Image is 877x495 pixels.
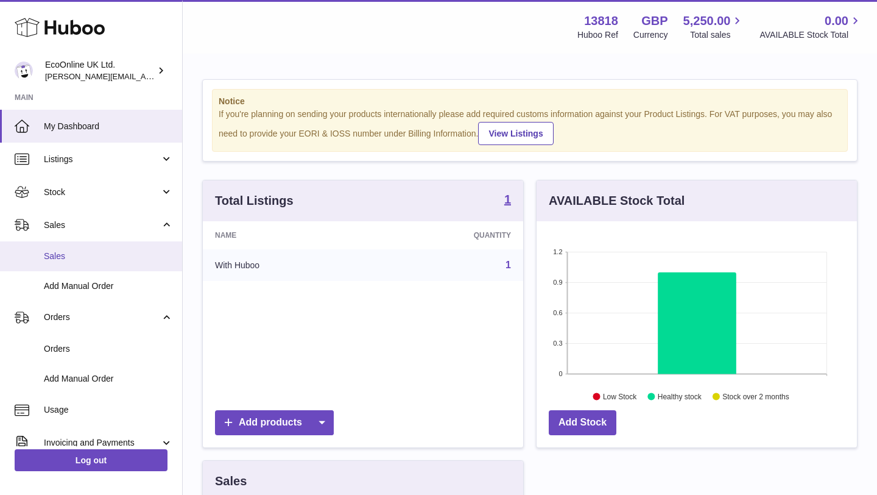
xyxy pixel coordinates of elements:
strong: Notice [219,96,841,107]
a: 5,250.00 Total sales [683,13,745,41]
text: Healthy stock [658,392,702,401]
img: alex.doherty@ecoonline.com [15,62,33,80]
a: Add products [215,410,334,435]
span: 5,250.00 [683,13,731,29]
div: EcoOnline UK Ltd. [45,59,155,82]
span: 0.00 [825,13,848,29]
strong: 13818 [584,13,618,29]
text: Stock over 2 months [722,392,789,401]
strong: GBP [641,13,667,29]
text: 0.3 [553,340,562,347]
a: View Listings [478,122,553,145]
th: Name [203,221,372,249]
span: Sales [44,251,173,262]
text: 0.6 [553,309,562,316]
th: Quantity [372,221,523,249]
span: Total sales [690,29,744,41]
span: Invoicing and Payments [44,437,160,449]
span: Add Manual Order [44,280,173,292]
div: If you're planning on sending your products internationally please add required customs informati... [219,109,841,145]
h3: AVAILABLE Stock Total [549,193,685,209]
td: With Huboo [203,249,372,281]
span: Usage [44,404,173,416]
span: Orders [44,312,160,323]
strong: 1 [504,193,511,205]
span: [PERSON_NAME][EMAIL_ADDRESS][PERSON_NAME][DOMAIN_NAME] [45,71,309,81]
span: Listings [44,154,160,165]
span: Sales [44,219,160,231]
a: 0.00 AVAILABLE Stock Total [759,13,862,41]
span: My Dashboard [44,121,173,132]
div: Currency [633,29,668,41]
div: Huboo Ref [577,29,618,41]
span: Orders [44,343,173,355]
h3: Sales [215,473,247,490]
text: Low Stock [603,392,637,401]
text: 0 [558,370,562,377]
a: 1 [504,193,511,208]
a: 1 [505,260,511,270]
text: 0.9 [553,279,562,286]
h3: Total Listings [215,193,294,209]
a: Log out [15,449,167,471]
span: Stock [44,187,160,198]
a: Add Stock [549,410,616,435]
span: AVAILABLE Stock Total [759,29,862,41]
text: 1.2 [553,248,562,255]
span: Add Manual Order [44,373,173,385]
